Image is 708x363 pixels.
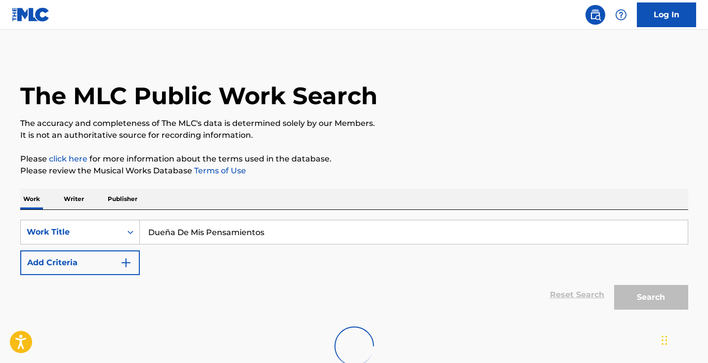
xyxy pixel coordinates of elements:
p: Writer [61,189,87,209]
p: Please for more information about the terms used in the database. [20,153,688,165]
div: Work Title [27,226,116,238]
p: Work [20,189,43,209]
h1: The MLC Public Work Search [20,81,377,111]
iframe: Chat Widget [659,316,708,363]
a: click here [49,154,87,163]
button: Add Criteria [20,250,140,275]
a: Terms of Use [192,166,246,175]
div: Help [611,5,631,25]
a: Public Search [585,5,605,25]
div: Drag [662,325,667,355]
p: The accuracy and completeness of The MLC's data is determined solely by our Members. [20,118,688,129]
p: Please review the Musical Works Database [20,165,688,177]
img: search [589,9,601,21]
img: MLC Logo [12,7,50,22]
img: help [615,9,627,21]
img: 9d2ae6d4665cec9f34b9.svg [120,257,132,269]
form: Search Form [20,220,688,315]
p: Publisher [105,189,140,209]
a: Log In [637,2,696,27]
p: It is not an authoritative source for recording information. [20,129,688,141]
